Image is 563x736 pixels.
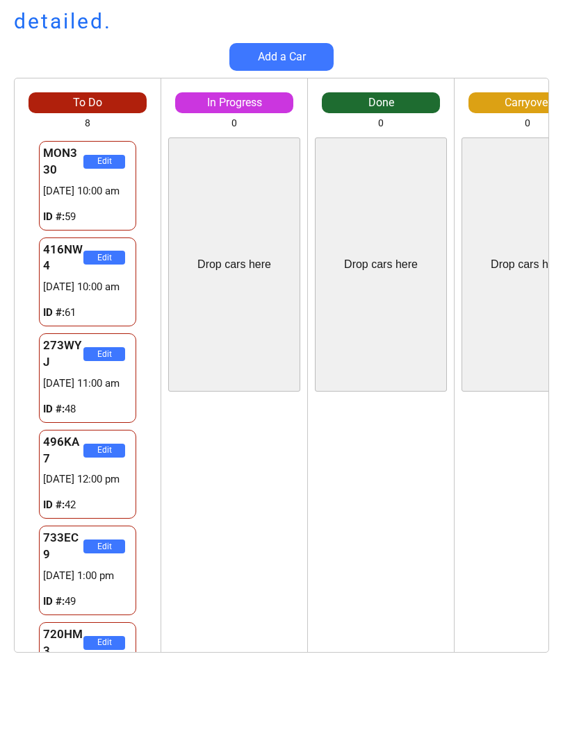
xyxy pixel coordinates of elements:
div: Drop cars here [344,257,418,272]
div: 48 [43,402,132,417]
strong: ID #: [43,595,65,608]
div: 416NW4 [43,242,83,275]
div: 0 [378,117,384,131]
div: 496KA7 [43,434,83,467]
div: To Do [28,95,147,110]
button: Edit [83,251,125,265]
div: 61 [43,306,132,320]
div: 720HM3 [43,626,83,660]
button: Edit [83,155,125,169]
div: 42 [43,498,132,512]
div: Drop cars here [197,257,271,272]
div: 8 [85,117,90,131]
div: [DATE] 12:00 pm [43,472,132,487]
h1: detailed. [14,7,112,36]
div: In Progress [175,95,293,110]
strong: ID #: [43,403,65,415]
div: [DATE] 1:00 pm [43,569,132,583]
strong: ID #: [43,306,65,319]
button: Edit [83,636,125,650]
div: Done [322,95,440,110]
div: 59 [43,210,132,224]
div: 49 [43,594,132,609]
div: [DATE] 10:00 am [43,184,132,199]
div: [DATE] 10:00 am [43,280,132,294]
button: Edit [83,540,125,553]
button: Edit [83,347,125,361]
div: 0 [231,117,237,131]
strong: ID #: [43,210,65,223]
strong: ID #: [43,499,65,511]
div: [DATE] 11:00 am [43,376,132,391]
button: Edit [83,444,125,458]
div: 733EC9 [43,530,83,563]
div: 273WYJ [43,337,83,371]
div: 0 [525,117,530,131]
div: MON330 [43,145,83,178]
button: Add a Car [229,43,334,71]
